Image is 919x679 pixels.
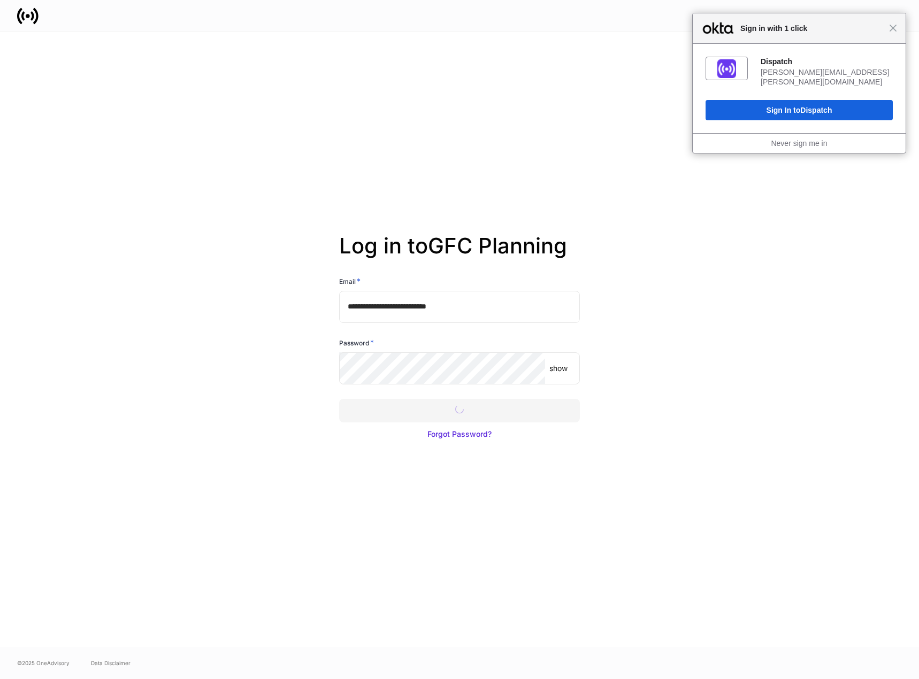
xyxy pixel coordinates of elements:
a: Never sign me in [771,139,827,148]
span: Close [889,24,897,32]
img: fs01jxrofoggULhDH358 [717,59,736,78]
div: Dispatch [761,57,893,66]
div: [PERSON_NAME][EMAIL_ADDRESS][PERSON_NAME][DOMAIN_NAME] [761,67,893,87]
span: Sign in with 1 click [735,22,889,35]
button: Sign In toDispatch [706,100,893,120]
span: Dispatch [800,106,832,114]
